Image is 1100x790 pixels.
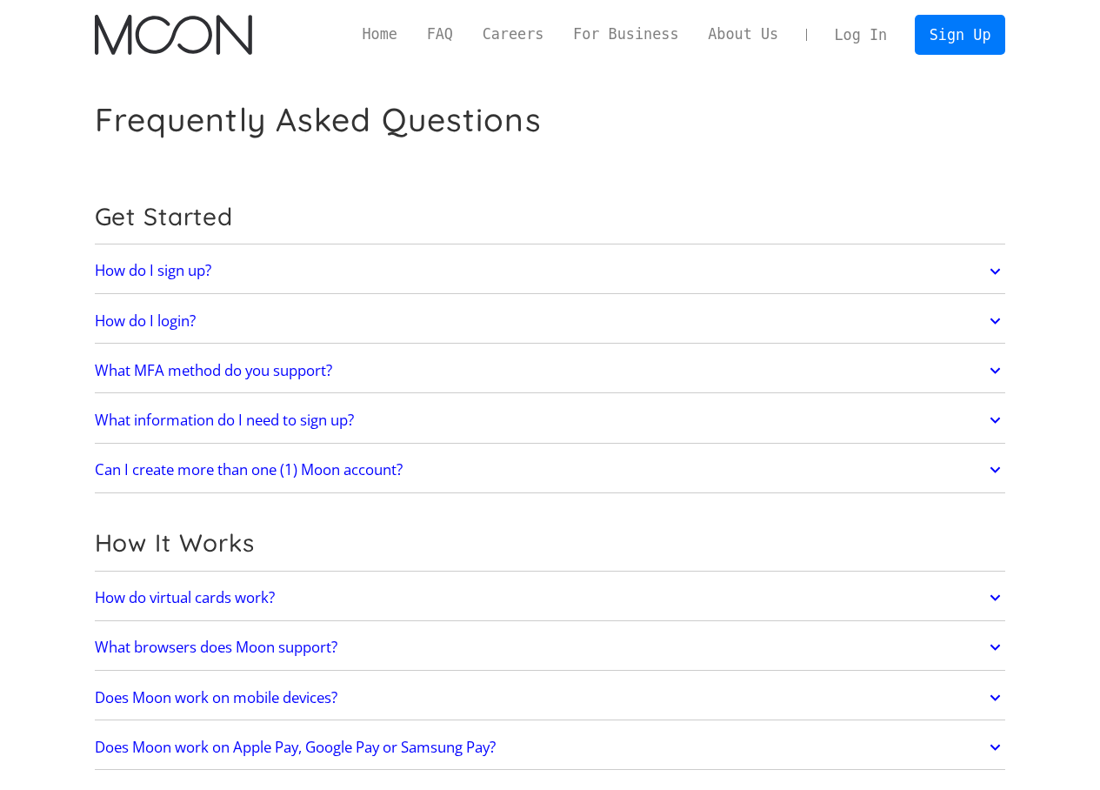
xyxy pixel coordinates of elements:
[95,729,1006,766] a: Does Moon work on Apple Pay, Google Pay or Samsung Pay?
[95,452,1006,488] a: Can I create more than one (1) Moon account?
[95,639,337,656] h2: What browsers does Moon support?
[693,23,793,45] a: About Us
[95,253,1006,290] a: How do I sign up?
[95,312,196,330] h2: How do I login?
[95,402,1006,439] a: What information do I need to sign up?
[820,16,902,54] a: Log In
[95,689,337,706] h2: Does Moon work on mobile devices?
[348,23,412,45] a: Home
[915,15,1005,54] a: Sign Up
[95,461,403,479] h2: Can I create more than one (1) Moon account?
[95,579,1006,616] a: How do virtual cards work?
[95,680,1006,716] a: Does Moon work on mobile devices?
[95,412,354,429] h2: What information do I need to sign up?
[412,23,468,45] a: FAQ
[95,262,211,279] h2: How do I sign up?
[95,202,1006,231] h2: Get Started
[95,528,1006,558] h2: How It Works
[95,352,1006,389] a: What MFA method do you support?
[558,23,693,45] a: For Business
[468,23,558,45] a: Careers
[95,15,252,55] a: home
[95,362,332,379] h2: What MFA method do you support?
[95,739,496,756] h2: Does Moon work on Apple Pay, Google Pay or Samsung Pay?
[95,100,542,139] h1: Frequently Asked Questions
[95,303,1006,339] a: How do I login?
[95,629,1006,666] a: What browsers does Moon support?
[95,589,275,606] h2: How do virtual cards work?
[95,15,252,55] img: Moon Logo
